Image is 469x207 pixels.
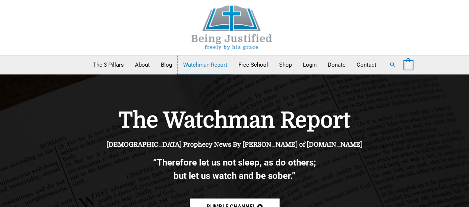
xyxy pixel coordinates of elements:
a: Free School [233,56,274,74]
nav: Primary Site Navigation [87,56,382,74]
a: Search button [389,61,396,68]
a: Donate [322,56,351,74]
a: Blog [155,56,178,74]
b: but let us watch and be sober.” [174,171,295,181]
span: 0 [407,62,410,68]
h4: [DEMOGRAPHIC_DATA] Prophecy News By [PERSON_NAME] of [DOMAIN_NAME] [79,141,390,148]
b: “Therefore let us not sleep, as do others; [153,157,316,168]
a: View Shopping Cart, empty [403,61,413,68]
a: Shop [274,56,297,74]
a: Login [297,56,322,74]
h1: The Watchman Report [79,108,390,134]
a: Watchman Report [178,56,233,74]
img: Being Justified [176,6,287,50]
a: About [129,56,155,74]
a: Contact [351,56,382,74]
a: The 3 Pillars [87,56,129,74]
